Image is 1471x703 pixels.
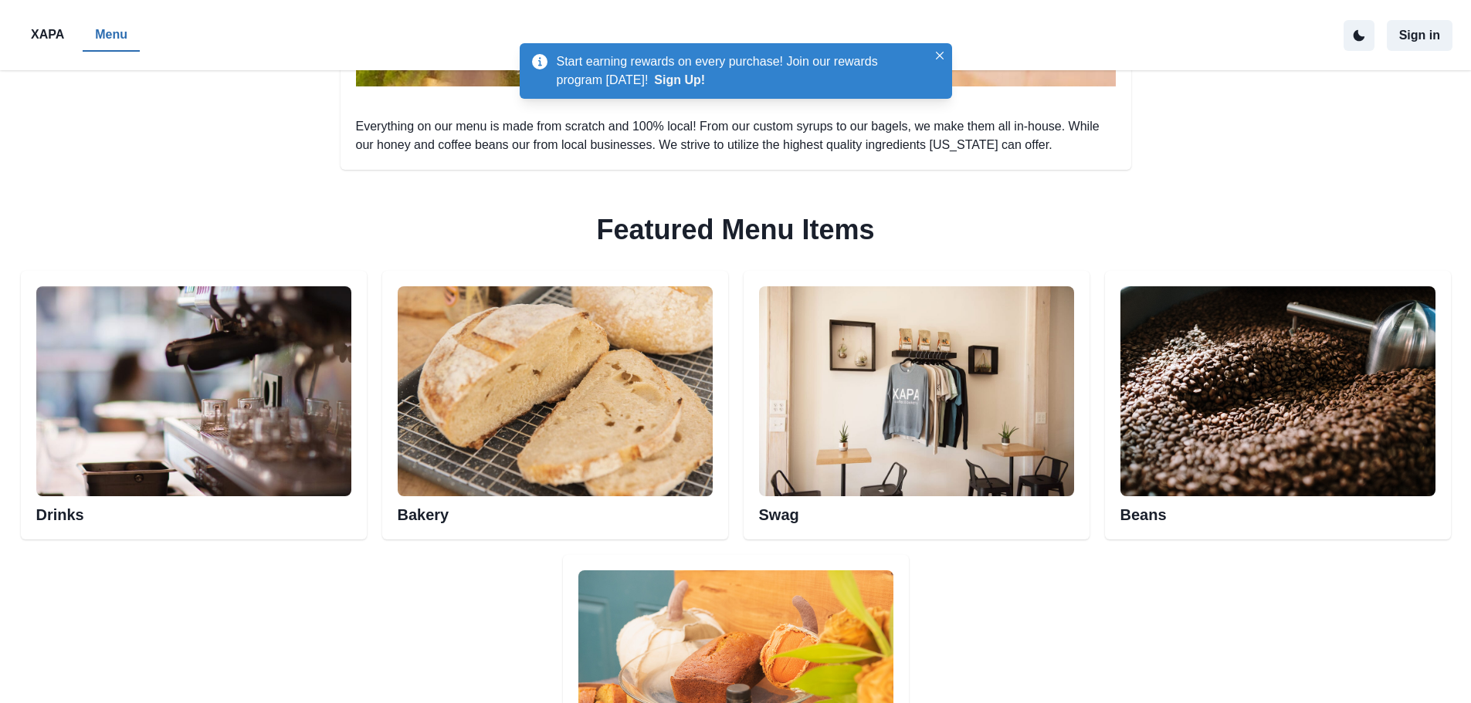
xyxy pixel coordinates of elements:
img: Esspresso machine [36,286,351,496]
h2: Bakery [398,496,713,524]
p: Start earning rewards on every purchase! Join our rewards program [DATE]! [557,52,927,90]
div: Beans [1105,271,1451,540]
div: Swag [744,271,1090,540]
h2: Swag [759,496,1074,524]
p: Menu [95,25,127,44]
p: XAPA [31,25,64,44]
div: Bakery [382,271,728,540]
h2: Featured Menu Items [578,194,893,265]
p: Everything on our menu is made from scratch and 100% local! From our custom syrups to our bagels,... [356,117,1116,154]
h2: Drinks [36,496,351,524]
button: Sign Up! [654,73,705,87]
h2: Beans [1120,496,1435,524]
div: Esspresso machineDrinks [21,271,367,540]
button: Sign in [1387,20,1452,51]
button: active dark theme mode [1344,20,1374,51]
button: Close [930,46,949,65]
